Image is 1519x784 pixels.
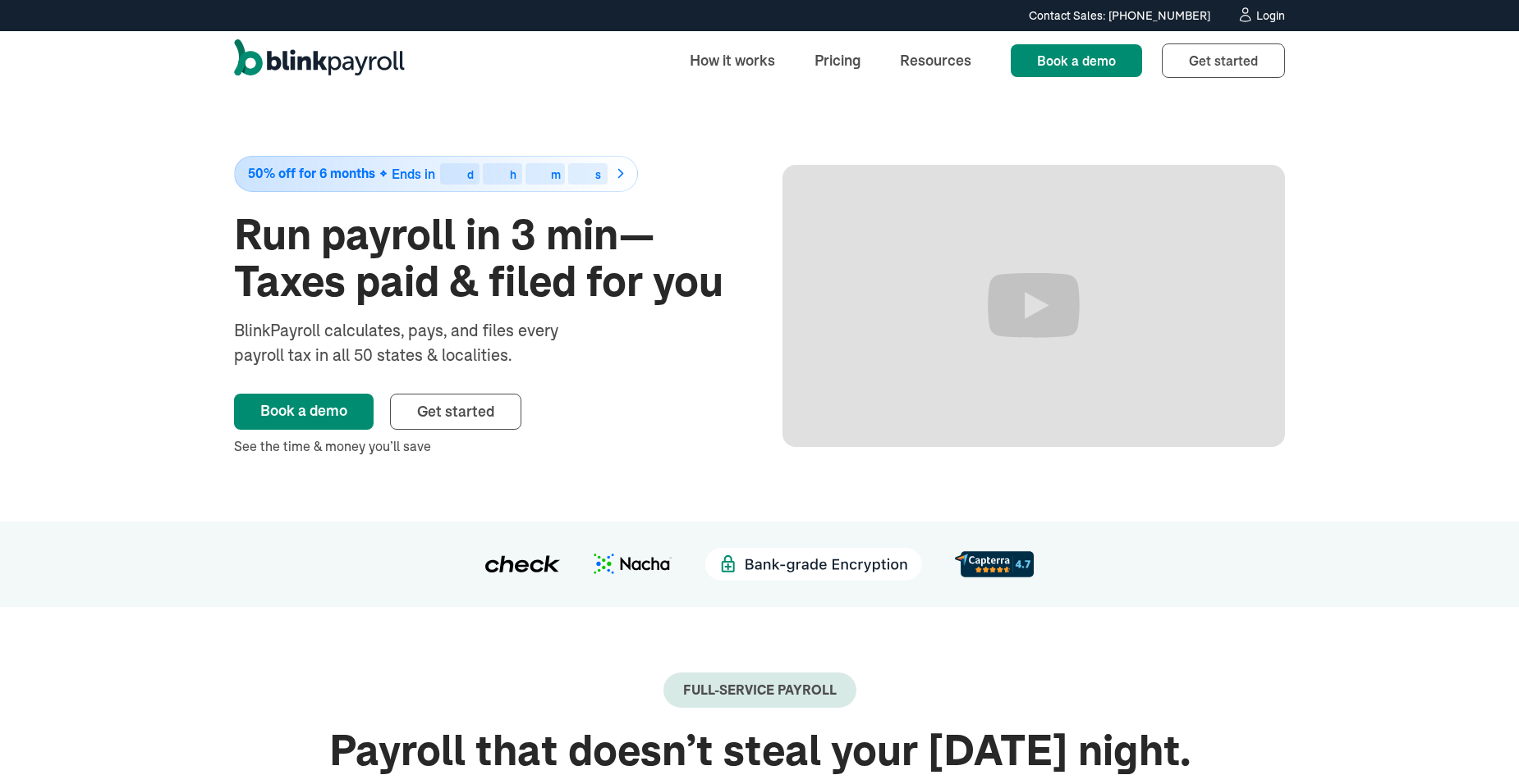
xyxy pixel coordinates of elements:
[551,169,561,180] div: m
[955,551,1034,577] img: d56c0860-961d-46a8-819e-eda1494028f8.svg
[1162,43,1285,78] a: Get started
[417,402,494,421] span: Get started
[392,166,435,182] span: Ends in
[234,436,737,456] div: See the time & money you’ll save
[248,166,375,180] span: 50% off for 6 months
[677,43,788,78] a: How it works
[467,169,474,180] div: d
[510,169,516,180] div: h
[234,212,737,305] h1: Run payroll in 3 min—Taxes paid & filed for you
[234,318,602,367] div: BlinkPayroll calculates, pays, and files every payroll tax in all 50 states & localities.
[887,43,984,78] a: Resources
[782,165,1285,447] iframe: Run Payroll in 3 min with BlinkPayroll
[801,43,874,78] a: Pricing
[683,682,837,698] div: Full-Service payroll
[1189,52,1258,69] span: Get started
[234,39,405,82] a: home
[234,727,1285,774] h2: Payroll that doesn’t steal your [DATE] night.
[234,394,374,430] a: Book a demo
[1029,7,1210,25] div: Contact Sales: [PHONE_NUMBER]
[1237,7,1285,25] a: Login
[234,156,737,192] a: 50% off for 6 monthsEnds indhms
[1011,44,1142,77] a: Book a demo
[390,394,521,430] a: Get started
[1256,10,1285,21] div: Login
[1037,52,1116,69] span: Book a demo
[595,169,601,180] div: s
